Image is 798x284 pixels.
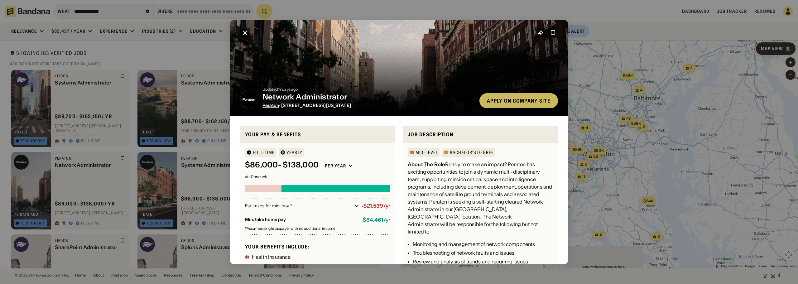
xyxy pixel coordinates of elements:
div: Ready to make an impact? Peraton has exciting opportunities to join a dynamic multi-disciplinary ... [408,161,553,235]
div: · [STREET_ADDRESS][US_STATE] [262,103,474,108]
div: Health insurance [252,254,291,259]
div: Apply on company site [487,98,550,103]
div: Assumes single taxpayer with no additional income [245,227,390,230]
div: Min. take home pay [245,217,358,223]
div: Troubleshooting of network faults and issues [413,249,553,257]
div: Monitoring and management of network components [413,240,553,248]
div: Per year [325,163,346,169]
div: $ 86,000 - $138,000 [245,161,319,170]
div: Mid-Level [416,150,438,155]
div: Dental insurance [252,263,291,268]
div: Full-time [253,150,275,155]
div: Job Description [408,130,553,138]
div: Your benefits include: [245,243,390,250]
div: Review and analysis of trends and recurring issues [413,258,553,265]
div: -$21,539/yr [361,203,390,209]
div: Your pay & benefits [245,130,390,138]
div: Est. taxes for min. pay * [245,203,352,209]
div: Network Administrator [262,92,474,101]
div: Updated 17 days ago [262,87,474,91]
div: $ 64,461 / yr [363,217,390,223]
img: Peraton logo [240,90,257,108]
div: YEARLY [286,150,302,155]
div: About The Role [408,161,445,167]
div: Bachelor's Degree [450,150,494,155]
div: at 40 hrs / wk [245,175,390,179]
span: Peraton [262,102,279,108]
